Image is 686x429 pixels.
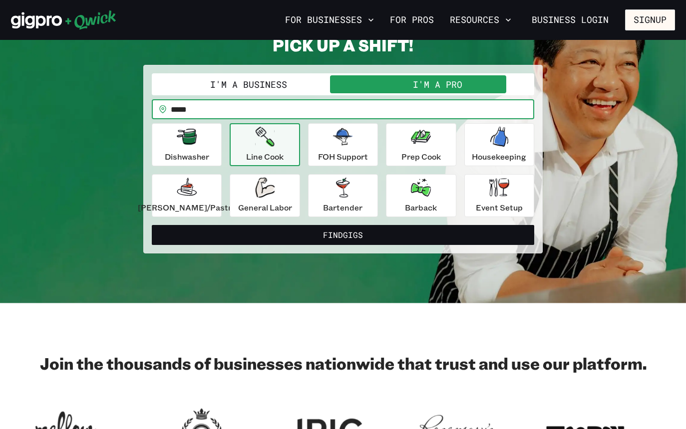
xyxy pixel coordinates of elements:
button: For Businesses [281,11,378,28]
p: Line Cook [246,151,284,163]
p: [PERSON_NAME]/Pastry [138,202,236,214]
p: Housekeeping [472,151,526,163]
button: General Labor [230,174,300,217]
button: Signup [625,9,675,30]
p: Bartender [323,202,362,214]
p: Dishwasher [165,151,209,163]
p: Barback [405,202,437,214]
button: Resources [446,11,515,28]
p: Prep Cook [401,151,441,163]
a: For Pros [386,11,438,28]
button: Event Setup [464,174,534,217]
button: Dishwasher [152,123,222,166]
button: I'm a Business [154,75,343,93]
button: [PERSON_NAME]/Pastry [152,174,222,217]
button: Housekeeping [464,123,534,166]
h2: Join the thousands of businesses nationwide that trust and use our platform. [11,353,675,373]
p: FOH Support [318,151,368,163]
p: General Labor [238,202,292,214]
button: FOH Support [308,123,378,166]
a: Business Login [523,9,617,30]
button: Prep Cook [386,123,456,166]
button: Barback [386,174,456,217]
p: Event Setup [476,202,523,214]
button: I'm a Pro [343,75,532,93]
button: FindGigs [152,225,534,245]
button: Line Cook [230,123,300,166]
button: Bartender [308,174,378,217]
h2: PICK UP A SHIFT! [143,35,543,55]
